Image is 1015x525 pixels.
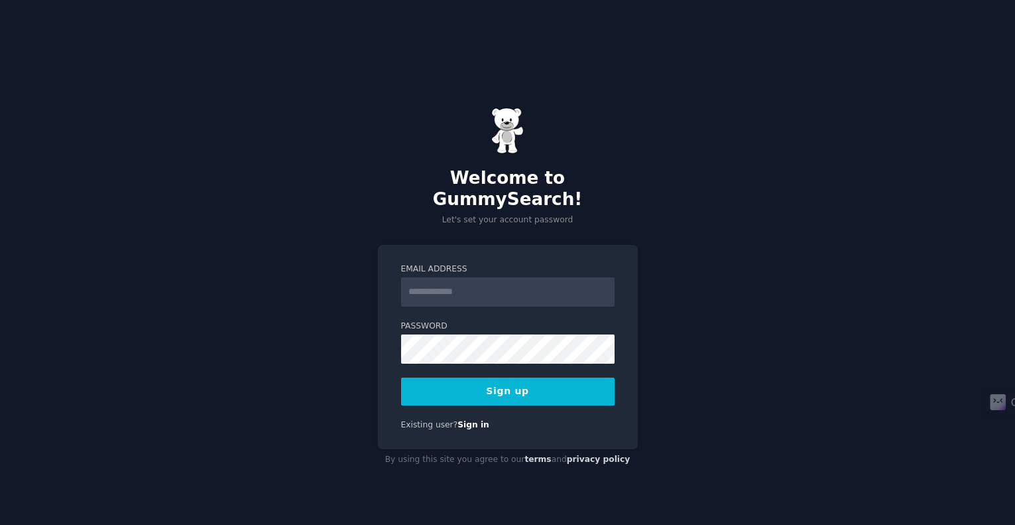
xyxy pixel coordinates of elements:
a: privacy policy [567,455,630,464]
label: Password [401,321,615,333]
h2: Welcome to GummySearch! [378,168,638,210]
label: Email Address [401,263,615,275]
a: Sign in [457,420,489,429]
button: Sign up [401,378,615,406]
a: terms [524,455,551,464]
p: Let's set your account password [378,214,638,226]
span: Existing user? [401,420,458,429]
div: By using this site you agree to our and [378,449,638,471]
img: Gummy Bear [491,108,524,154]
